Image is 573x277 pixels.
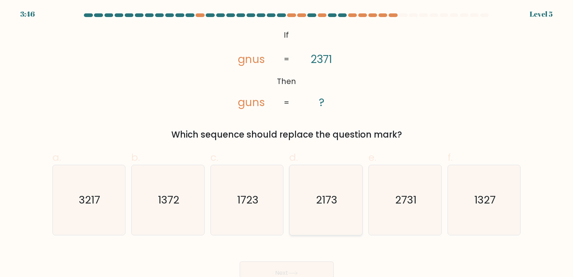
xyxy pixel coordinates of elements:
[219,28,354,111] svg: @import url('[URL][DOMAIN_NAME]);
[448,150,453,164] span: f.
[284,97,289,108] tspan: =
[368,150,376,164] span: e.
[474,193,496,207] text: 1327
[20,9,35,20] div: 3:46
[289,150,298,164] span: d.
[210,150,218,164] span: c.
[238,95,265,110] tspan: guns
[277,76,296,87] tspan: Then
[131,150,140,164] span: b.
[57,128,517,141] div: Which sequence should replace the question mark?
[237,193,258,207] text: 1723
[319,95,324,110] tspan: ?
[238,52,265,67] tspan: gnus
[79,193,100,207] text: 3217
[284,30,289,40] tspan: If
[158,193,179,207] text: 1372
[395,193,416,207] text: 2731
[316,193,337,207] text: 2173
[52,150,61,164] span: a.
[284,54,289,64] tspan: =
[530,9,553,20] div: Level 5
[311,52,332,67] tspan: 2371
